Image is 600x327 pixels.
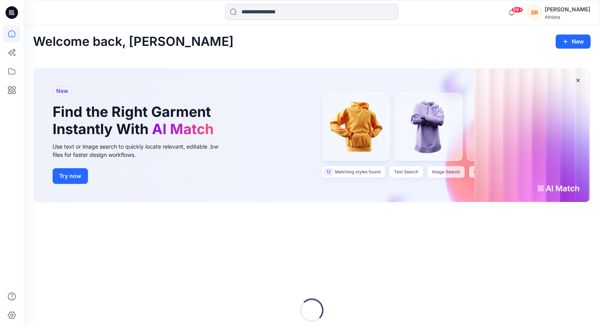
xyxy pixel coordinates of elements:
[545,5,590,14] div: [PERSON_NAME]
[53,142,229,159] div: Use text or image search to quickly locate relevant, editable .bw files for faster design workflows.
[556,35,591,49] button: New
[527,5,541,20] div: SR
[545,14,590,20] div: Athleta
[53,168,88,184] button: Try now
[511,7,523,13] span: 99+
[33,35,234,49] h2: Welcome back, [PERSON_NAME]
[53,104,218,137] h1: Find the Right Garment Instantly With
[152,120,214,138] span: AI Match
[56,86,68,96] span: New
